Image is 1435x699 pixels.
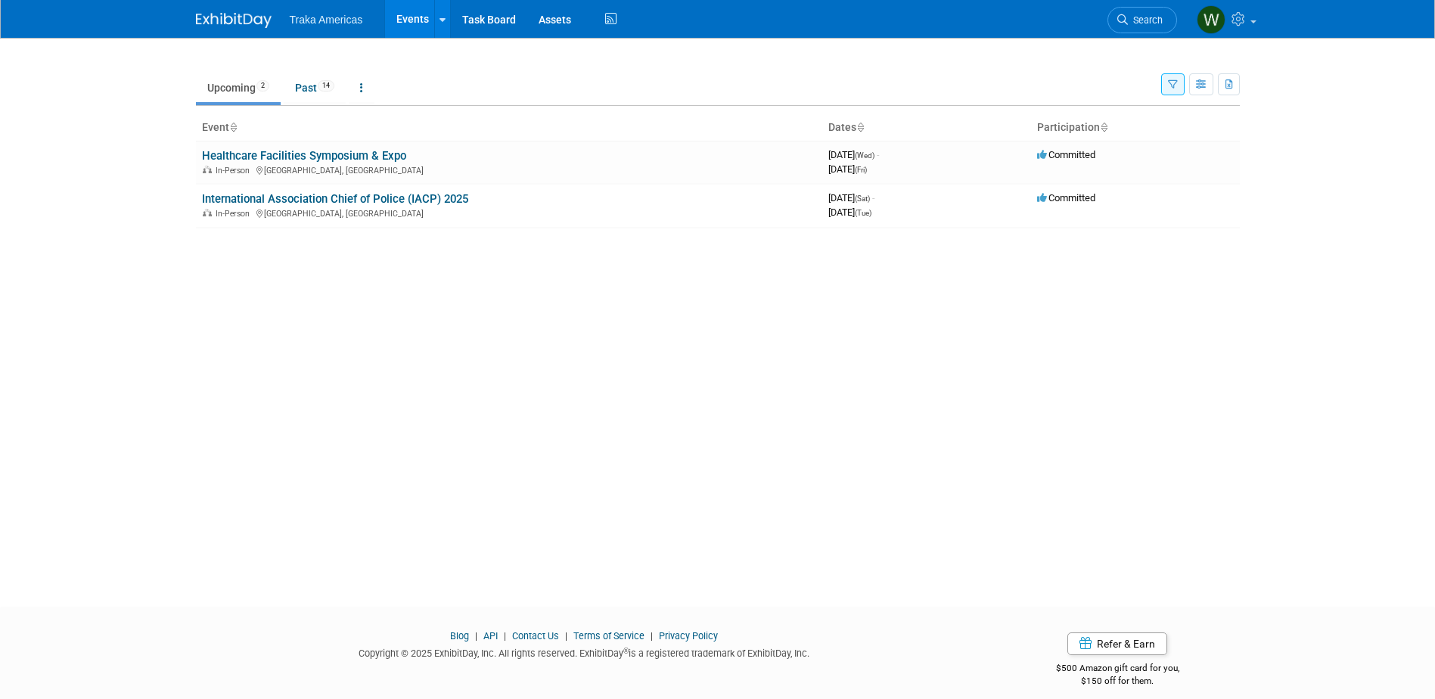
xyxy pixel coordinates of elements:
span: In-Person [216,166,254,176]
a: Search [1107,7,1177,33]
th: Event [196,115,822,141]
span: | [500,630,510,642]
a: Privacy Policy [659,630,718,642]
img: In-Person Event [203,166,212,173]
span: [DATE] [828,163,867,175]
span: Committed [1037,192,1095,203]
a: Terms of Service [573,630,645,642]
span: | [471,630,481,642]
span: Committed [1037,149,1095,160]
span: [DATE] [828,192,874,203]
a: Healthcare Facilities Symposium & Expo [202,149,406,163]
span: - [877,149,879,160]
a: API [483,630,498,642]
span: (Sat) [855,194,870,203]
a: Upcoming2 [196,73,281,102]
a: Sort by Participation Type [1100,121,1107,133]
img: William Knowles [1197,5,1225,34]
sup: ® [623,647,629,655]
span: (Fri) [855,166,867,174]
a: Sort by Event Name [229,121,237,133]
span: (Tue) [855,209,871,217]
span: - [872,192,874,203]
span: [DATE] [828,207,871,218]
span: Traka Americas [290,14,363,26]
th: Dates [822,115,1031,141]
a: Refer & Earn [1067,632,1167,655]
span: Search [1128,14,1163,26]
span: | [561,630,571,642]
a: Blog [450,630,469,642]
a: Sort by Start Date [856,121,864,133]
span: [DATE] [828,149,879,160]
a: Contact Us [512,630,559,642]
span: | [647,630,657,642]
img: ExhibitDay [196,13,272,28]
div: [GEOGRAPHIC_DATA], [GEOGRAPHIC_DATA] [202,207,816,219]
a: Past14 [284,73,346,102]
span: 14 [318,80,334,92]
span: (Wed) [855,151,874,160]
div: [GEOGRAPHIC_DATA], [GEOGRAPHIC_DATA] [202,163,816,176]
div: $500 Amazon gift card for you, [995,652,1240,687]
span: In-Person [216,209,254,219]
th: Participation [1031,115,1240,141]
a: International Association Chief of Police (IACP) 2025 [202,192,468,206]
span: 2 [256,80,269,92]
div: Copyright © 2025 ExhibitDay, Inc. All rights reserved. ExhibitDay is a registered trademark of Ex... [196,643,974,660]
img: In-Person Event [203,209,212,216]
div: $150 off for them. [995,675,1240,688]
